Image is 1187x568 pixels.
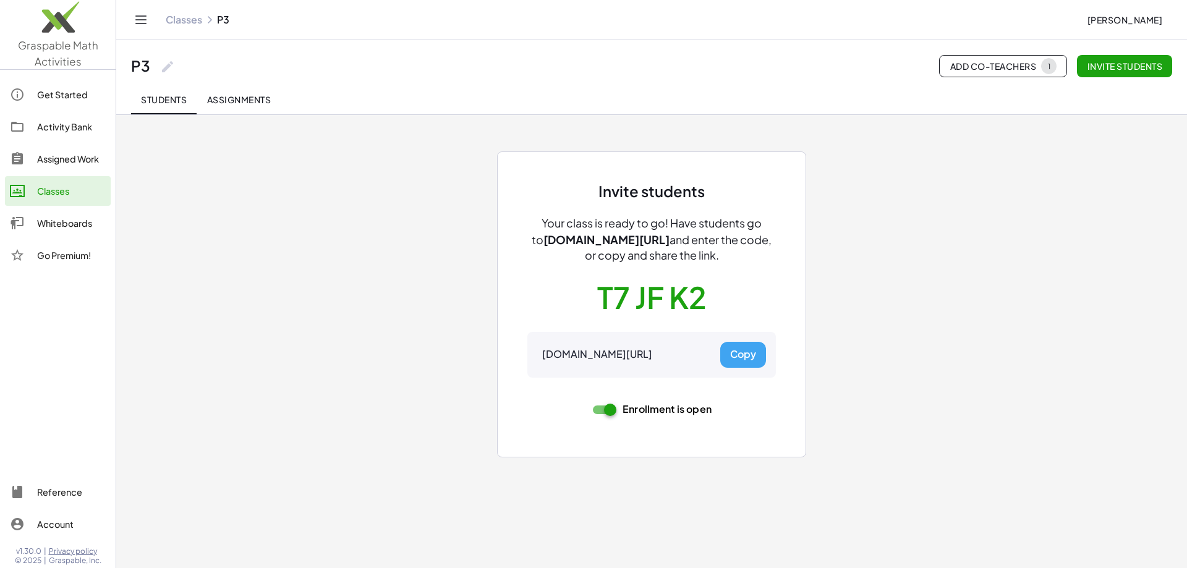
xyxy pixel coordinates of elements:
span: | [44,556,46,566]
a: Account [5,509,111,539]
button: T7 JF K2 [597,278,707,316]
span: Assignments [206,94,271,105]
span: Graspable Math Activities [18,38,98,68]
span: Add Co-Teachers [950,58,1057,74]
div: Get Started [37,87,106,102]
span: v1.30.0 [16,546,41,556]
a: Whiteboards [5,208,111,238]
div: Classes [37,184,106,198]
a: Classes [5,176,111,206]
div: Account [37,517,106,532]
div: 1 [1047,62,1050,71]
div: Invite students [598,182,705,201]
a: Get Started [5,80,111,109]
span: Students [141,94,187,105]
div: Go Premium! [37,248,106,263]
button: Toggle navigation [131,10,151,30]
label: Enrollment is open [616,392,712,427]
span: [PERSON_NAME] [1087,14,1162,25]
span: © 2025 [15,556,41,566]
span: Invite students [1087,61,1162,72]
a: Assigned Work [5,144,111,174]
span: | [44,546,46,556]
div: Whiteboards [37,216,106,231]
button: [PERSON_NAME] [1077,9,1172,31]
span: [DOMAIN_NAME][URL] [543,232,670,247]
a: Privacy policy [49,546,101,556]
div: [DOMAIN_NAME][URL] [542,348,652,361]
span: Graspable, Inc. [49,556,101,566]
div: P3 [131,56,150,75]
a: Reference [5,477,111,507]
a: Classes [166,14,202,26]
a: Activity Bank [5,112,111,142]
div: Assigned Work [37,151,106,166]
div: Activity Bank [37,119,106,134]
button: Copy [720,342,766,368]
span: Your class is ready to go! Have students go to [532,216,762,247]
div: Reference [37,485,106,499]
span: and enter the code, or copy and share the link. [585,232,772,262]
button: Add Co-Teachers1 [939,55,1067,77]
button: Invite students [1077,55,1172,77]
